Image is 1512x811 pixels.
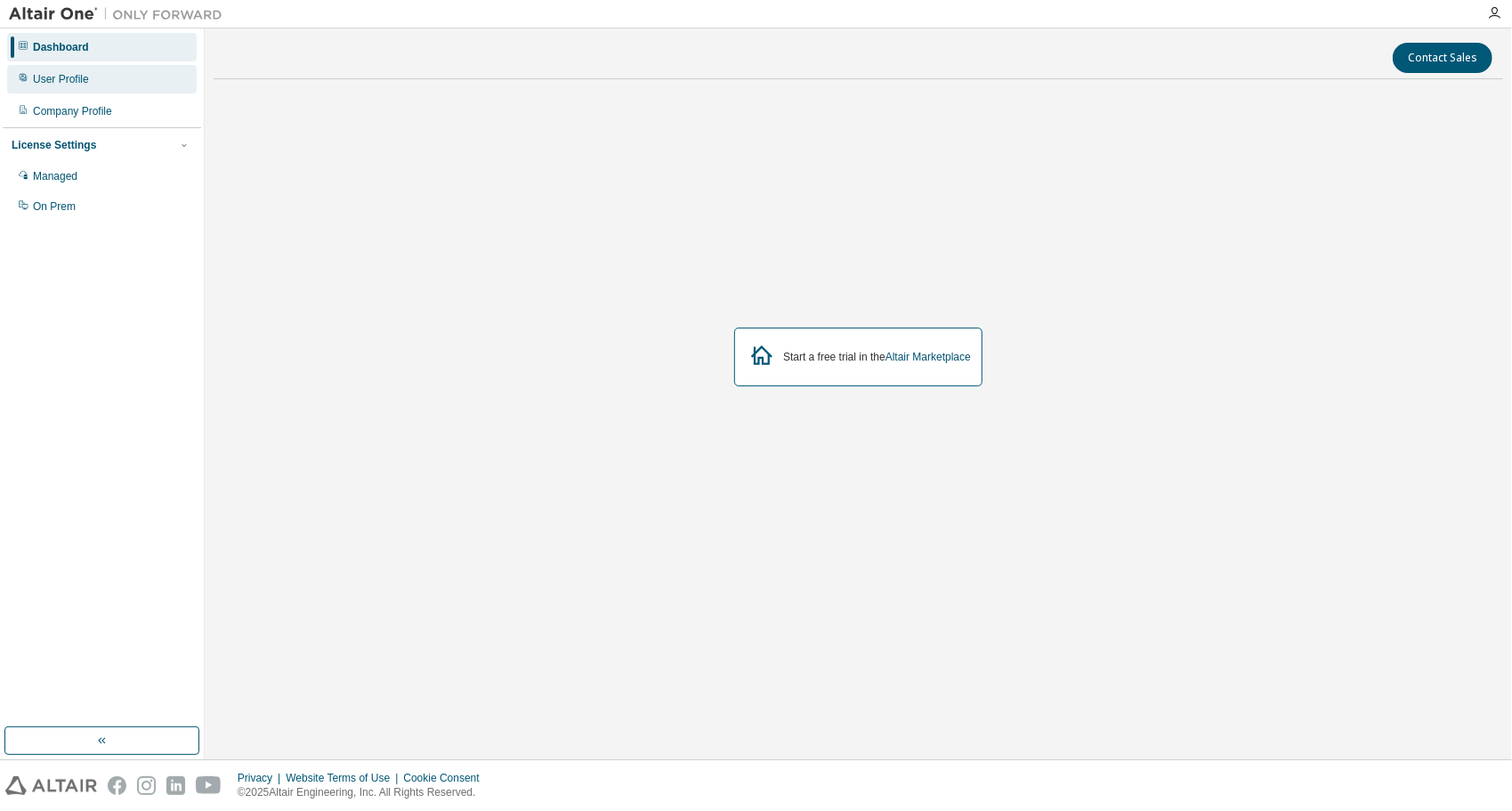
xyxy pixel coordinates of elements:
img: instagram.svg [137,776,156,795]
div: Company Profile [33,104,112,118]
p: © 2025 Altair Engineering, Inc. All Rights Reserved. [238,785,490,800]
img: altair_logo.svg [5,776,97,795]
div: Start a free trial in the [783,350,971,364]
img: youtube.svg [196,776,222,795]
div: Cookie Consent [403,771,489,785]
div: License Settings [12,138,96,152]
a: Altair Marketplace [885,351,971,363]
div: Managed [33,169,77,183]
button: Contact Sales [1393,43,1492,73]
img: Altair One [9,5,231,23]
img: linkedin.svg [166,776,185,795]
div: Dashboard [33,40,89,54]
div: User Profile [33,72,89,86]
div: Privacy [238,771,286,785]
div: On Prem [33,199,76,214]
div: Website Terms of Use [286,771,403,785]
img: facebook.svg [108,776,126,795]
